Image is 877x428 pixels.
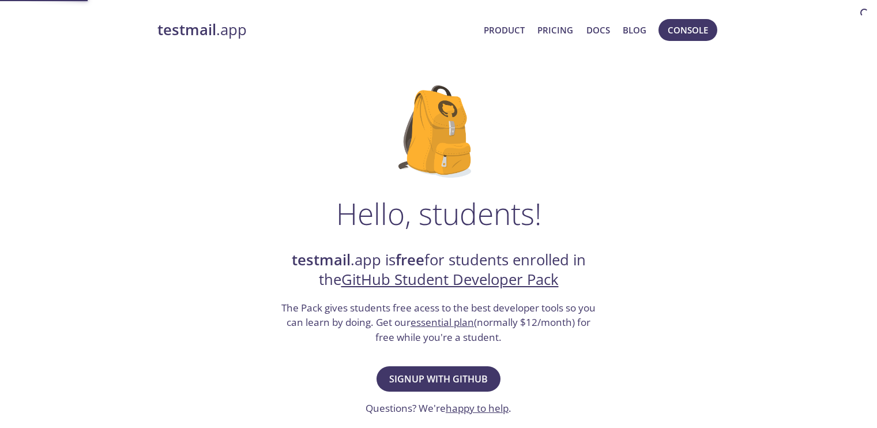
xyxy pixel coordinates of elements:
button: Console [658,19,717,41]
a: Product [484,22,525,37]
strong: free [396,250,424,270]
a: GitHub Student Developer Pack [341,269,559,290]
strong: testmail [292,250,351,270]
span: Signup with GitHub [389,371,488,387]
h3: Questions? We're . [366,401,511,416]
h3: The Pack gives students free acess to the best developer tools so you can learn by doing. Get our... [280,301,597,345]
h1: Hello, students! [336,196,541,231]
button: Signup with GitHub [377,366,500,392]
span: Console [668,22,708,37]
a: testmail.app [157,20,475,40]
a: Blog [623,22,646,37]
h2: .app is for students enrolled in the [280,250,597,290]
a: Pricing [537,22,573,37]
a: Docs [586,22,610,37]
img: github-student-backpack.png [398,85,479,178]
a: essential plan [411,316,474,329]
a: happy to help [446,401,509,415]
strong: testmail [157,20,216,40]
